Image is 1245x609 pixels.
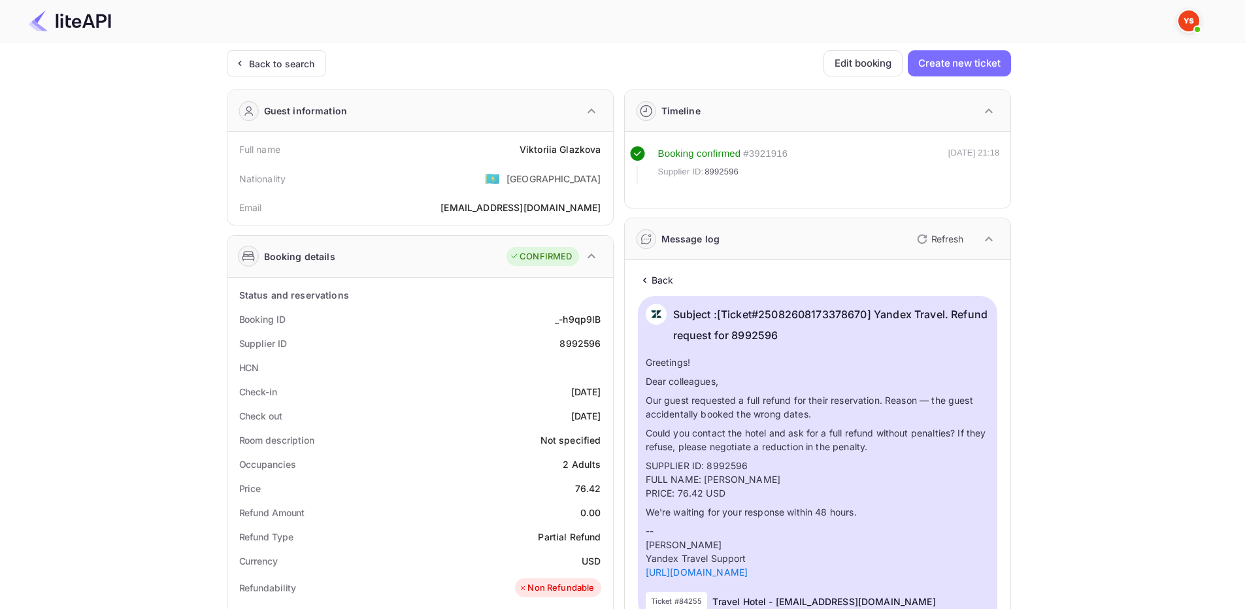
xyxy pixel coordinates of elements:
div: [DATE] 21:18 [948,146,1000,184]
div: [GEOGRAPHIC_DATA] [506,172,601,186]
div: Not specified [540,433,601,447]
p: Could you contact the hotel and ask for a full refund without penalties? If they refuse, please n... [646,426,989,453]
div: 76.42 [575,482,601,495]
div: Full name [239,142,280,156]
p: Greetings! [646,355,989,369]
button: Edit booking [823,50,903,76]
p: We're waiting for your response within 48 hours. [646,505,989,519]
div: Occupancies [239,457,296,471]
div: Currency [239,554,278,568]
div: Partial Refund [538,530,601,544]
div: Supplier ID [239,337,287,350]
div: Booking confirmed [658,146,741,161]
p: Refresh [931,232,963,246]
div: Non Refundable [518,582,594,595]
p: Back [652,273,674,287]
img: Yandex Support [1178,10,1199,31]
span: Supplier ID: [658,165,704,178]
p: Ticket #84255 [651,596,703,607]
p: SUPPLIER ID: 8992596 FULL NAME: [PERSON_NAME] PRICE: 76.42 USD [646,459,989,500]
div: Check out [239,409,282,423]
p: Subject : [Ticket#25082608173378670] Yandex Travel. Refund request for 8992596 [673,304,989,346]
div: _-h9qp9lB [555,312,601,326]
div: # 3921916 [743,146,788,161]
span: 8992596 [705,165,739,178]
button: Refresh [909,229,969,250]
div: [DATE] [571,409,601,423]
div: HCN [239,361,259,374]
div: Viktoriia Glazkova [520,142,601,156]
button: Create new ticket [908,50,1010,76]
div: Refundability [239,581,297,595]
img: AwvSTEc2VUhQAAAAAElFTkSuQmCC [646,304,667,325]
div: 2 Adults [563,457,601,471]
a: [URL][DOMAIN_NAME] [646,567,748,578]
p: Dear colleagues, [646,374,989,388]
div: CONFIRMED [510,250,572,263]
div: 0.00 [580,506,601,519]
div: Email [239,201,262,214]
div: Booking ID [239,312,286,326]
div: Nationality [239,172,286,186]
div: Message log [661,232,720,246]
div: Status and reservations [239,288,349,302]
div: 8992596 [559,337,601,350]
div: Booking details [264,250,335,263]
div: Room description [239,433,314,447]
span: United States [485,167,500,190]
div: USD [582,554,601,568]
div: Price [239,482,261,495]
div: Guest information [264,104,348,118]
div: [EMAIL_ADDRESS][DOMAIN_NAME] [440,201,601,214]
div: Refund Type [239,530,293,544]
div: Back to search [249,57,315,71]
img: LiteAPI Logo [29,10,111,31]
div: [DATE] [571,385,601,399]
p: -- [PERSON_NAME] Yandex Travel Support [646,524,989,579]
div: Timeline [661,104,701,118]
div: Refund Amount [239,506,305,519]
p: - [EMAIL_ADDRESS][DOMAIN_NAME] [769,595,936,608]
p: Our guest requested a full refund for their reservation. Reason — the guest accidentally booked t... [646,393,989,421]
p: Travel Hotel [712,595,766,608]
div: Check-in [239,385,277,399]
